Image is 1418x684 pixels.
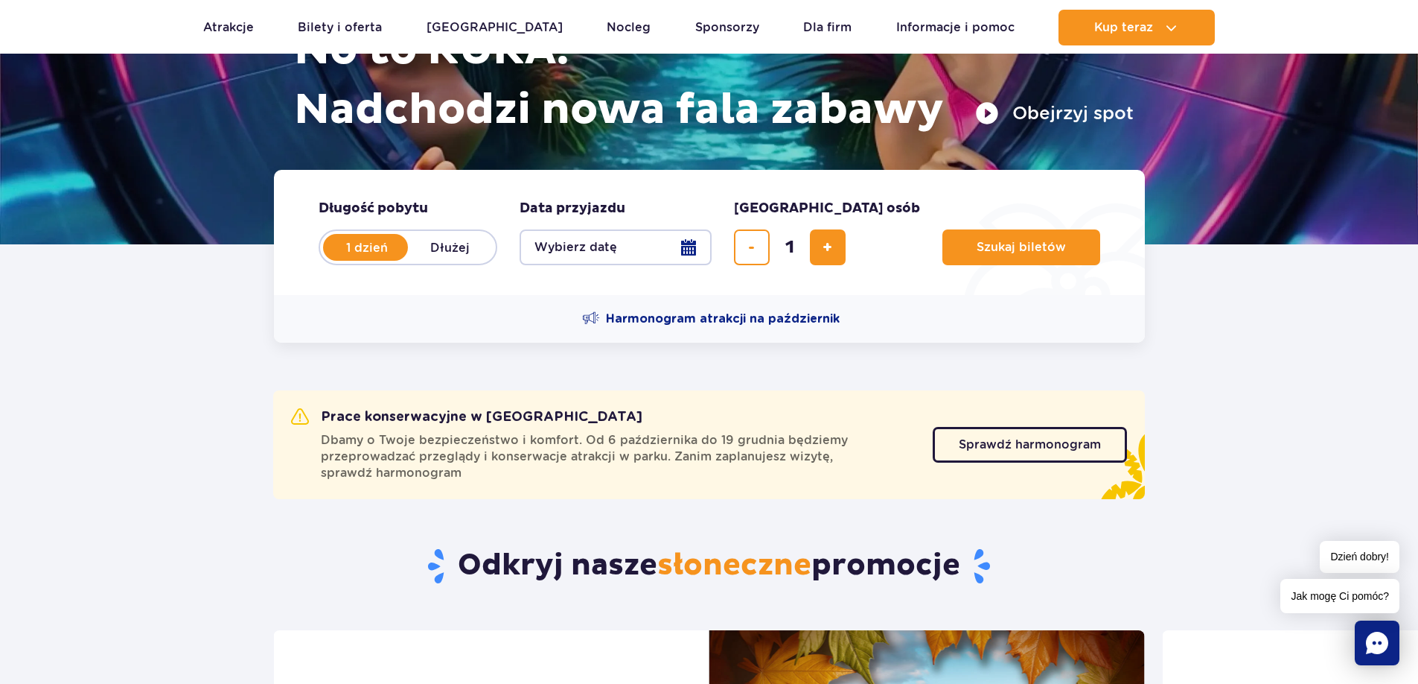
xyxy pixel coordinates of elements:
[319,200,428,218] span: Długość pobytu
[959,439,1101,451] span: Sprawdź harmonogram
[427,10,563,45] a: [GEOGRAPHIC_DATA]
[291,408,642,426] h2: Prace konserwacyjne w [GEOGRAPHIC_DATA]
[933,427,1127,463] a: Sprawdź harmonogram
[582,310,840,328] a: Harmonogram atrakcji na październik
[977,241,1066,254] span: Szukaj biletów
[803,10,852,45] a: Dla firm
[1094,21,1153,34] span: Kup teraz
[734,200,920,218] span: [GEOGRAPHIC_DATA] osób
[203,10,254,45] a: Atrakcje
[657,547,811,584] span: słoneczne
[273,547,1145,586] h2: Odkryj nasze promocje
[1320,541,1399,573] span: Dzień dobry!
[975,101,1134,125] button: Obejrzyj spot
[942,229,1100,265] button: Szukaj biletów
[274,170,1145,295] form: Planowanie wizyty w Park of Poland
[520,200,625,218] span: Data przyjazdu
[896,10,1015,45] a: Informacje i pomoc
[606,311,840,327] span: Harmonogram atrakcji na październik
[520,229,712,265] button: Wybierz datę
[294,21,1134,140] h1: No to RURA! Nadchodzi nowa fala zabawy
[607,10,651,45] a: Nocleg
[325,232,409,263] label: 1 dzień
[772,229,808,265] input: liczba biletów
[1280,579,1399,613] span: Jak mogę Ci pomóc?
[1058,10,1215,45] button: Kup teraz
[298,10,382,45] a: Bilety i oferta
[695,10,759,45] a: Sponsorzy
[1355,621,1399,665] div: Chat
[321,432,915,481] span: Dbamy o Twoje bezpieczeństwo i komfort. Od 6 października do 19 grudnia będziemy przeprowadzać pr...
[734,229,770,265] button: usuń bilet
[408,232,493,263] label: Dłużej
[810,229,846,265] button: dodaj bilet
